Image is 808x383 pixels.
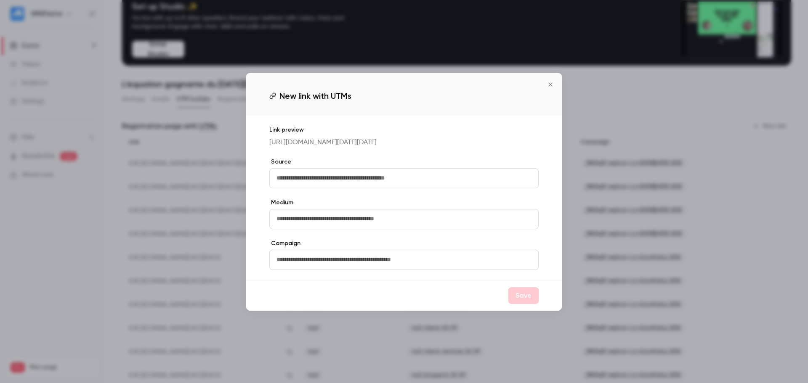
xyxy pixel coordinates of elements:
p: [URL][DOMAIN_NAME][DATE][DATE] [269,137,539,148]
label: Medium [269,198,539,207]
p: Link preview [269,126,539,134]
label: Campaign [269,239,539,248]
button: Close [542,76,559,93]
span: New link with UTMs [279,90,351,102]
label: Source [269,158,539,166]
